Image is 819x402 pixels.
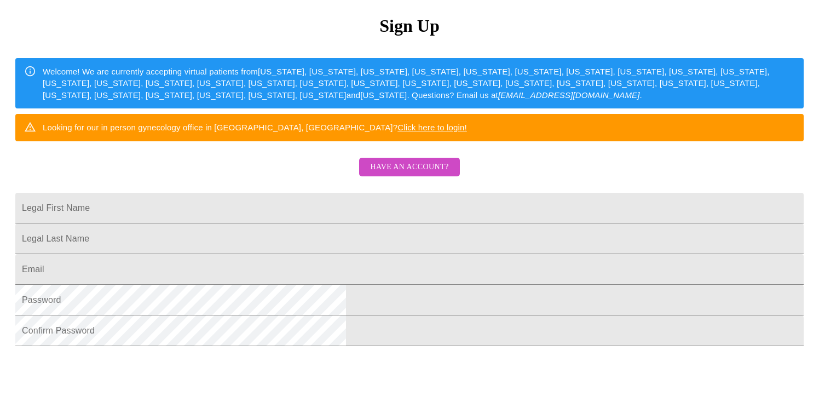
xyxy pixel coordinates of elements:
[43,61,795,105] div: Welcome! We are currently accepting virtual patients from [US_STATE], [US_STATE], [US_STATE], [US...
[397,123,467,132] a: Click here to login!
[15,16,804,36] h3: Sign Up
[370,160,448,174] span: Have an account?
[15,352,182,394] iframe: reCAPTCHA
[43,117,467,137] div: Looking for our in person gynecology office in [GEOGRAPHIC_DATA], [GEOGRAPHIC_DATA]?
[359,158,459,177] button: Have an account?
[356,169,462,179] a: Have an account?
[498,90,640,100] em: [EMAIL_ADDRESS][DOMAIN_NAME]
